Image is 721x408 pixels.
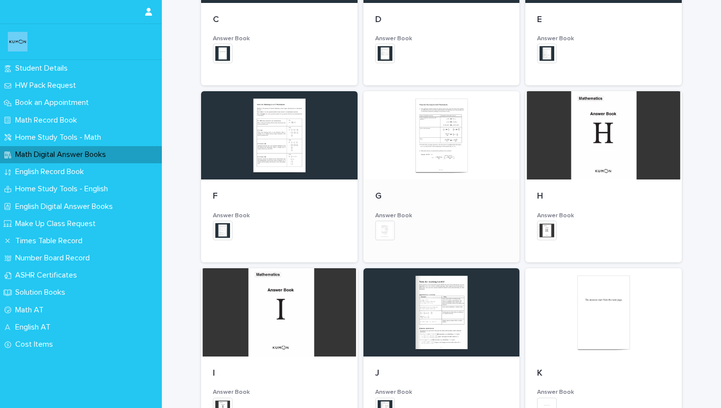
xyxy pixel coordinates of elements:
h3: Answer Book [537,212,670,220]
p: Solution Books [11,288,73,297]
h3: Answer Book [213,212,346,220]
p: I [213,368,346,379]
p: Cost Items [11,340,61,349]
h3: Answer Book [213,388,346,396]
h3: Answer Book [375,388,508,396]
p: F [213,191,346,202]
h3: Answer Book [375,35,508,43]
p: English Digital Answer Books [11,202,121,211]
p: Make Up Class Request [11,219,103,229]
p: C [213,15,346,25]
p: H [537,191,670,202]
p: G [375,191,508,202]
p: Home Study Tools - Math [11,133,109,142]
p: K [537,368,670,379]
p: D [375,15,508,25]
p: Times Table Record [11,236,90,246]
p: English Record Book [11,167,92,177]
a: HAnswer Book [525,91,682,262]
p: HW Pack Request [11,81,84,90]
p: Number Board Record [11,254,98,263]
p: ASHR Certificates [11,271,85,280]
a: FAnswer Book [201,91,358,262]
p: Home Study Tools - English [11,184,116,194]
img: o6XkwfS7S2qhyeB9lxyF [8,32,27,51]
h3: Answer Book [375,212,508,220]
h3: Answer Book [537,388,670,396]
p: E [537,15,670,25]
p: English AT [11,323,58,332]
p: Math Digital Answer Books [11,150,114,159]
p: Student Details [11,64,76,73]
p: J [375,368,508,379]
h3: Answer Book [537,35,670,43]
p: Math AT [11,306,51,315]
a: GAnswer Book [363,91,520,262]
h3: Answer Book [213,35,346,43]
p: Math Record Book [11,116,85,125]
p: Book an Appointment [11,98,97,107]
